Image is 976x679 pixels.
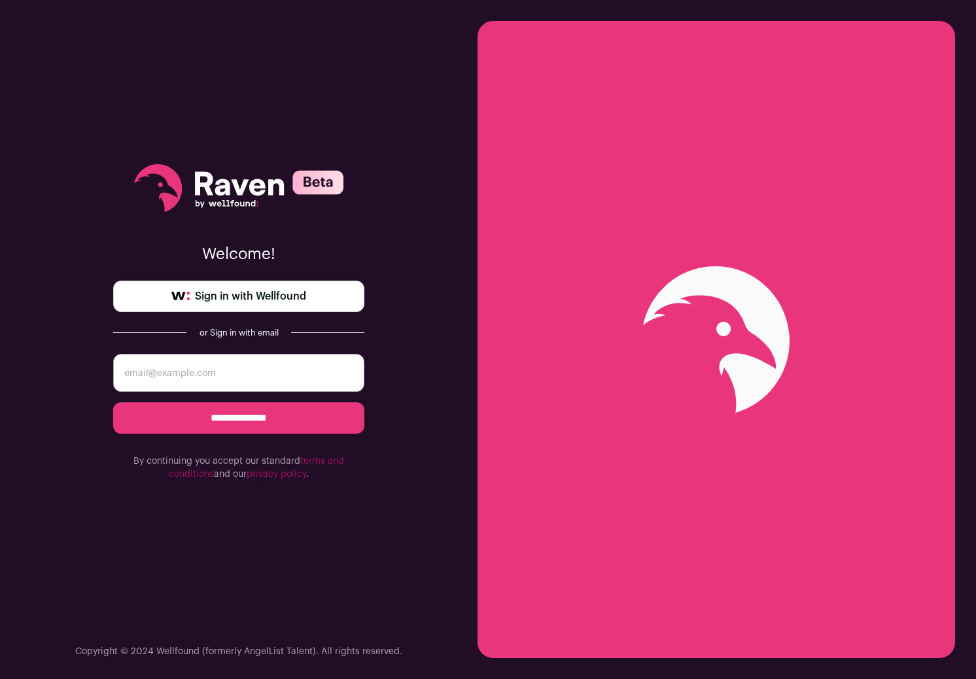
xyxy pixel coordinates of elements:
[171,292,190,301] img: wellfound-symbol-flush-black-fb3c872781a75f747ccb3a119075da62bfe97bd399995f84a933054e44a575c4.png
[75,645,402,658] p: Copyright © 2024 Wellfound (formerly AngelList Talent). All rights reserved.
[113,244,364,265] p: Welcome!
[113,281,364,312] a: Sign in with Wellfound
[169,457,344,479] a: terms and conditions
[113,354,364,392] input: email@example.com
[195,288,306,304] span: Sign in with Wellfound
[197,328,281,338] div: or Sign in with email
[113,455,364,481] p: By continuing you accept our standard and our .
[247,470,306,479] a: privacy policy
